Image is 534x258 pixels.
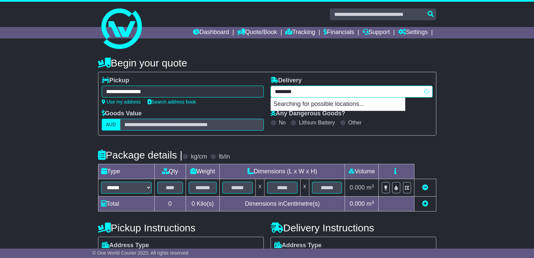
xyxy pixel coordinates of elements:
label: No [279,119,286,126]
td: Dimensions (L x W x H) [220,164,345,179]
p: Searching for possible locations... [271,98,405,111]
h4: Begin your quote [98,57,436,68]
a: Quote/Book [237,27,277,38]
label: Address Type [274,242,322,249]
span: 0.000 [350,184,365,191]
label: Pickup [102,77,129,84]
td: Type [98,164,154,179]
td: x [256,179,264,197]
label: lb/in [219,153,230,161]
td: Volume [345,164,379,179]
a: Dashboard [193,27,229,38]
td: Total [98,197,154,211]
h4: Pickup Instructions [98,222,264,233]
label: Other [348,119,362,126]
label: kg/cm [191,153,207,161]
label: Goods Value [102,110,142,117]
a: Settings [398,27,428,38]
td: Dimensions in Centimetre(s) [220,197,345,211]
span: 0.000 [350,200,365,207]
label: Address Type [102,242,149,249]
label: AUD [102,119,121,131]
a: Use my address [102,99,141,105]
a: Financials [323,27,354,38]
sup: 3 [372,200,374,205]
a: Add new item [422,200,428,207]
a: Search address book [148,99,196,105]
td: Kilo(s) [186,197,220,211]
td: x [300,179,309,197]
typeahead: Please provide city [271,86,433,97]
sup: 3 [372,183,374,189]
h4: Delivery Instructions [271,222,436,233]
td: Weight [186,164,220,179]
span: m [367,184,374,191]
td: Qty [154,164,186,179]
a: Support [363,27,390,38]
span: 0 [191,200,195,207]
a: Tracking [285,27,315,38]
td: 0 [154,197,186,211]
span: © One World Courier 2025. All rights reserved. [92,250,190,256]
label: Lithium Battery [299,119,335,126]
h4: Package details | [98,149,183,161]
span: m [367,200,374,207]
label: Delivery [271,77,302,84]
label: Any Dangerous Goods? [271,110,345,117]
a: Remove this item [422,184,428,191]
